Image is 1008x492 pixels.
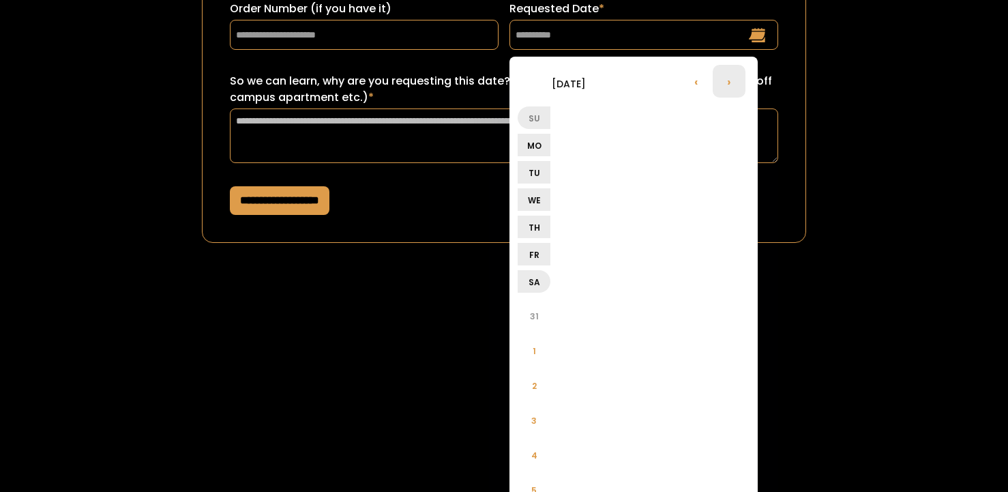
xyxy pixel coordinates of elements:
[518,369,550,402] li: 2
[680,65,713,98] li: ‹
[518,106,550,129] li: Su
[713,65,745,98] li: ›
[518,243,550,265] li: Fr
[509,1,778,17] label: Requested Date
[518,334,550,367] li: 1
[518,300,550,332] li: 31
[230,1,499,17] label: Order Number (if you have it)
[518,404,550,437] li: 3
[518,216,550,238] li: Th
[518,439,550,472] li: 4
[518,270,550,293] li: Sa
[230,73,779,106] label: So we can learn, why are you requesting this date? (ex: sorority recruitment, lease turn over for...
[518,188,550,211] li: We
[518,161,550,184] li: Tu
[518,134,550,156] li: Mo
[518,67,620,100] li: [DATE]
